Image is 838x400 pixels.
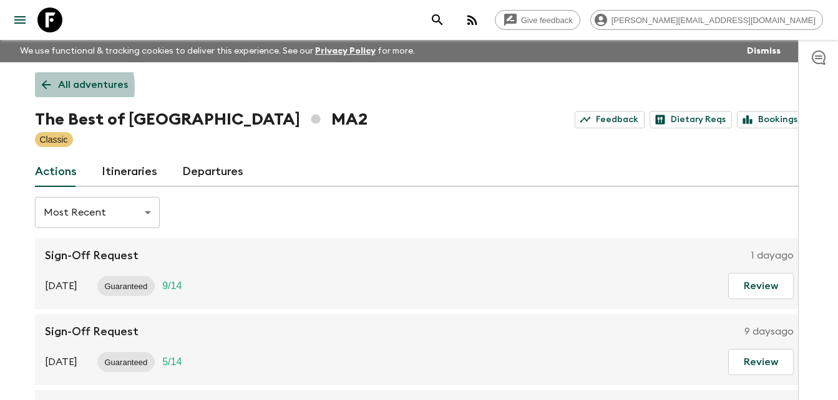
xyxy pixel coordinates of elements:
[35,107,368,132] h1: The Best of [GEOGRAPHIC_DATA] MA2
[35,157,77,187] a: Actions
[162,279,182,293] p: 9 / 14
[514,16,580,25] span: Give feedback
[744,324,794,339] p: 9 days ago
[45,324,139,339] p: Sign-Off Request
[182,157,243,187] a: Departures
[728,349,794,375] button: Review
[7,7,32,32] button: menu
[728,273,794,299] button: Review
[45,355,77,369] p: [DATE]
[35,195,160,230] div: Most Recent
[162,355,182,369] p: 5 / 14
[45,279,77,293] p: [DATE]
[575,111,645,128] a: Feedback
[35,72,135,97] a: All adventures
[155,276,189,296] div: Trip Fill
[751,248,794,263] p: 1 day ago
[58,77,128,92] p: All adventures
[97,358,155,367] span: Guaranteed
[40,133,68,146] p: Classic
[102,157,157,187] a: Itineraries
[650,111,732,128] a: Dietary Reqs
[495,10,580,30] a: Give feedback
[45,248,139,263] p: Sign-Off Request
[425,7,450,32] button: search adventures
[737,111,804,128] a: Bookings
[744,42,784,60] button: Dismiss
[97,282,155,291] span: Guaranteed
[15,40,420,62] p: We use functional & tracking cookies to deliver this experience. See our for more.
[315,47,376,55] a: Privacy Policy
[605,16,822,25] span: [PERSON_NAME][EMAIL_ADDRESS][DOMAIN_NAME]
[155,352,189,372] div: Trip Fill
[590,10,823,30] div: [PERSON_NAME][EMAIL_ADDRESS][DOMAIN_NAME]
